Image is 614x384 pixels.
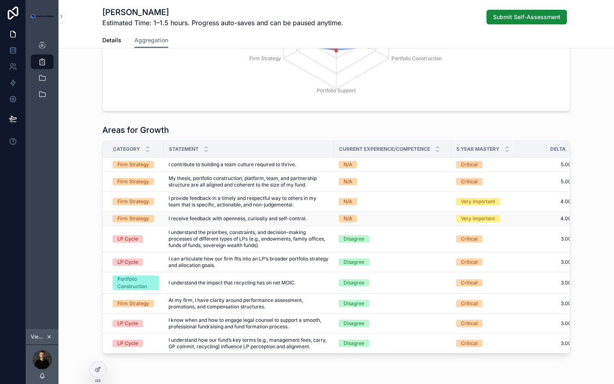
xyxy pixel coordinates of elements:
span: I understand the priorities, constraints, and decision-making processes of different types of LPs... [169,229,329,249]
div: Critical [461,235,478,243]
div: Very Important [461,198,495,205]
div: Disagree [344,258,364,266]
div: LP Cycle [117,340,138,347]
span: Submit Self-Assessment [493,13,560,21]
span: I understand how our fund’s key terms (e.g., management fees, carry, GP commit, recycling) influe... [169,337,329,350]
div: Firm Strategy [117,161,149,168]
span: Delta [550,146,566,152]
div: LP Cycle [117,235,138,243]
span: Details [102,36,121,44]
div: scrollable content [26,33,58,112]
span: 5 Year Mastery [456,146,499,152]
h1: [PERSON_NAME] [102,7,343,18]
div: Critical [461,258,478,266]
span: Viewing as [PERSON_NAME] [31,334,45,340]
div: Firm Strategy [117,198,149,205]
span: 3.00 [518,259,571,265]
div: Disagree [344,300,364,307]
span: Current Experience/Competence [339,146,430,152]
div: Critical [461,300,478,307]
span: 3.00 [518,300,571,307]
div: Disagree [344,279,364,286]
h1: Areas for Growth [102,124,169,136]
a: Aggregation [134,33,168,48]
div: N/A [344,198,352,205]
div: Disagree [344,340,364,347]
div: Disagree [344,320,364,327]
div: Firm Strategy [117,215,149,222]
div: Disagree [344,235,364,243]
div: Very Important [461,215,495,222]
span: I provide feedback in a timely and respectful way to others in my team that is specific, actionab... [169,195,329,208]
span: Estimated Time: 1–1.5 hours. Progress auto-saves and can be paused anytime. [102,18,343,28]
span: I can articulate how our firm fits into an LP’s broader portfolio strategy and allocation goals. [169,256,329,269]
img: App logo [31,14,54,19]
span: 5.00 [518,161,571,168]
span: I know when and how to engage legal counsel to support a smooth, professional fundraising and fun... [169,317,329,330]
span: 4.00 [518,215,571,222]
div: Critical [461,279,478,286]
span: 3.00 [518,280,571,286]
span: 3.00 [518,236,571,242]
div: Critical [461,178,478,185]
div: Portfolio Construction [117,276,154,290]
span: Statement [169,146,199,152]
span: 4.00 [518,198,571,205]
div: Critical [461,340,478,347]
div: Critical [461,161,478,168]
div: LP Cycle [117,320,138,327]
span: I understand the impact that recycling has on net MOIC. [169,280,296,286]
span: 3.00 [518,340,571,347]
span: Aggregation [134,36,168,44]
a: Details [102,33,121,49]
tspan: Firm Strategy [249,55,281,61]
div: Firm Strategy [117,178,149,185]
div: Firm Strategy [117,300,149,307]
div: LP Cycle [117,258,138,266]
span: 3.00 [518,320,571,327]
div: Critical [461,320,478,327]
div: N/A [344,215,352,222]
tspan: Portfolio Support [317,87,356,93]
tspan: Portfolio Construction [391,55,442,61]
div: N/A [344,178,352,185]
span: My thesis, portfolio construction, platform, team, and partnership structure are all aligned and ... [169,175,329,188]
span: I receive feedback with openness, curiosity and self-control. [169,215,307,222]
div: N/A [344,161,352,168]
span: Category [113,146,140,152]
span: At my firm, I have clarity around performance assessment, promotions, and compensation structures. [169,297,329,310]
button: Submit Self-Assessment [486,10,567,24]
span: I contribute to building a team culture required to thrive. [169,161,296,168]
span: 5.00 [518,178,571,185]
